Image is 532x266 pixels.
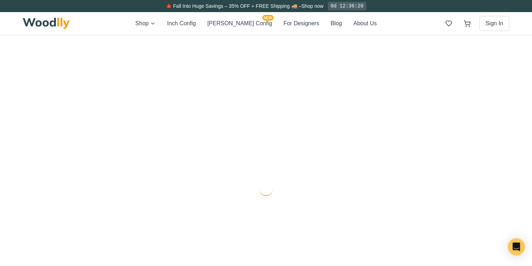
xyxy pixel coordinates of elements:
button: Sign In [479,16,509,31]
img: Woodlly [23,18,70,29]
span: 🍁 Fall Into Huge Savings – 35% OFF + FREE Shipping 🚚 – [166,3,301,9]
div: 0d 12:36:20 [328,2,366,10]
button: Shop [135,19,156,28]
button: For Designers [283,19,319,28]
div: Open Intercom Messenger [508,238,525,255]
a: Shop now [301,3,323,9]
span: NEW [262,15,273,21]
button: Blog [331,19,342,28]
button: [PERSON_NAME] ConfigNEW [207,19,272,28]
button: About Us [353,19,377,28]
button: Inch Config [167,19,196,28]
